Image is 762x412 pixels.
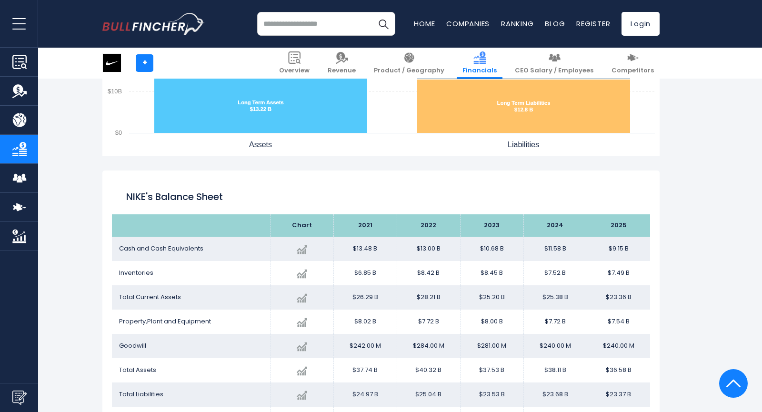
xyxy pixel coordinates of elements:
td: $26.29 B [333,285,397,310]
th: 2021 [333,214,397,237]
td: $25.38 B [523,285,587,310]
text: Liabilities [508,141,539,149]
td: $37.74 B [333,358,397,382]
td: $38.11 B [523,358,587,382]
td: $9.15 B [587,237,650,261]
a: Overview [273,48,315,79]
td: $7.52 B [523,261,587,285]
text: Long Term Assets $13.22 B [238,100,283,112]
img: bullfincher logo [102,13,205,35]
span: Property,Plant and Equipment [119,317,211,326]
th: 2023 [460,214,523,237]
td: $11.58 B [523,237,587,261]
td: $7.49 B [587,261,650,285]
td: $40.32 B [397,358,460,382]
td: $36.58 B [587,358,650,382]
td: $7.54 B [587,310,650,334]
span: Product / Geography [374,67,444,75]
a: Login [622,12,660,36]
td: $37.53 B [460,358,523,382]
span: Cash and Cash Equivalents [119,244,203,253]
a: Companies [446,19,490,29]
text: $0 [115,129,122,136]
td: $284.00 M [397,334,460,358]
a: Competitors [606,48,660,79]
th: Chart [270,214,333,237]
td: $13.48 B [333,237,397,261]
a: CEO Salary / Employees [509,48,599,79]
td: $25.04 B [397,382,460,407]
a: Product / Geography [368,48,450,79]
td: $6.85 B [333,261,397,285]
td: $7.72 B [397,310,460,334]
td: $8.02 B [333,310,397,334]
th: 2022 [397,214,460,237]
text: $10B [108,88,122,95]
td: $24.97 B [333,382,397,407]
td: $10.68 B [460,237,523,261]
a: Go to homepage [102,13,205,35]
td: $23.36 B [587,285,650,310]
span: CEO Salary / Employees [515,67,593,75]
td: $23.53 B [460,382,523,407]
a: Register [576,19,610,29]
span: Inventories [119,268,153,277]
span: Revenue [328,67,356,75]
td: $28.21 B [397,285,460,310]
th: 2025 [587,214,650,237]
a: Financials [457,48,502,79]
button: Search [371,12,395,36]
span: Goodwill [119,341,146,350]
span: Overview [279,67,310,75]
h2: NIKE's Balance Sheet [126,190,636,204]
span: Total Assets [119,365,156,374]
a: Blog [545,19,565,29]
a: + [136,54,153,72]
a: Ranking [501,19,533,29]
span: Competitors [612,67,654,75]
a: Revenue [322,48,361,79]
span: Total Current Assets [119,292,181,301]
a: Home [414,19,435,29]
text: Assets [249,141,272,149]
td: $8.45 B [460,261,523,285]
td: $242.00 M [333,334,397,358]
td: $240.00 M [523,334,587,358]
img: NKE logo [103,54,121,72]
td: $7.72 B [523,310,587,334]
span: Financials [462,67,497,75]
td: $23.68 B [523,382,587,407]
td: $23.37 B [587,382,650,407]
td: $240.00 M [587,334,650,358]
td: $25.20 B [460,285,523,310]
th: 2024 [523,214,587,237]
td: $13.00 B [397,237,460,261]
td: $8.00 B [460,310,523,334]
span: Total Liabilities [119,390,163,399]
td: $281.00 M [460,334,523,358]
text: Long Term Liabilities $12.8 B [497,100,551,112]
td: $8.42 B [397,261,460,285]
